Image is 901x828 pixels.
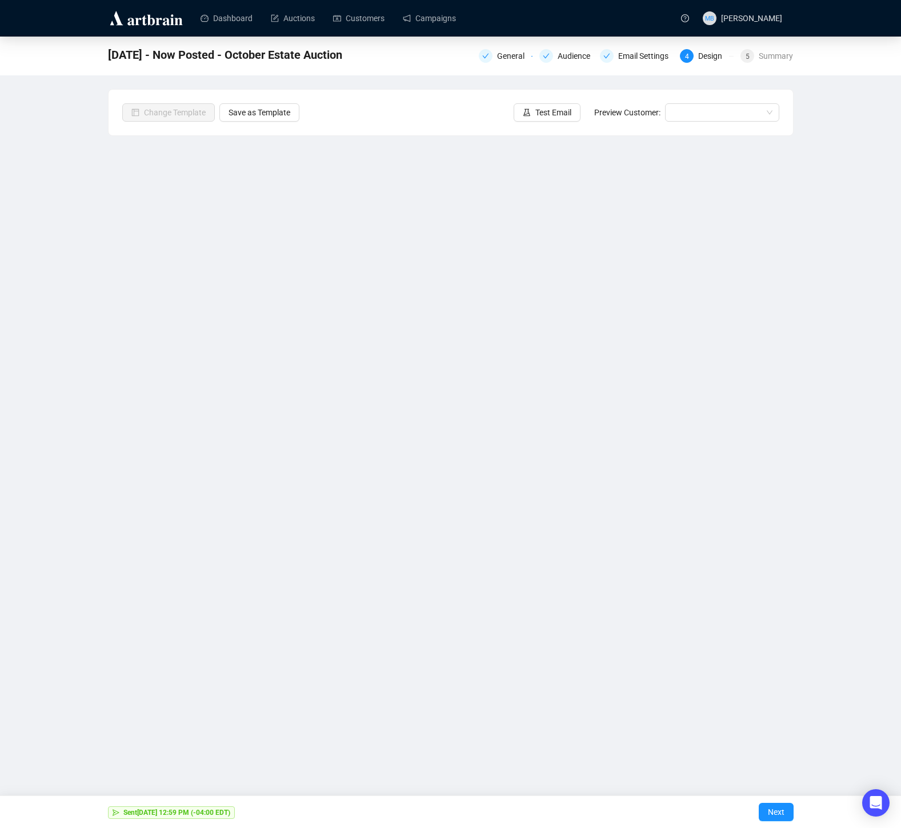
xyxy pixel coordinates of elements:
[862,789,890,817] div: Open Intercom Messenger
[698,49,729,63] div: Design
[759,49,793,63] div: Summary
[685,53,689,61] span: 4
[108,9,185,27] img: logo
[768,796,784,828] span: Next
[523,108,531,116] span: experiment
[759,803,794,821] button: Next
[543,53,550,59] span: check
[108,46,342,64] span: 10/10/25 - Now Posted - October Estate Auction
[740,49,793,63] div: 5Summary
[539,49,593,63] div: Audience
[479,49,532,63] div: General
[705,13,714,23] span: MB
[219,103,299,122] button: Save as Template
[594,108,660,117] span: Preview Customer:
[123,809,230,817] strong: Sent [DATE] 12:59 PM (-04:00 EDT)
[746,53,750,61] span: 5
[113,809,119,816] span: send
[271,3,315,33] a: Auctions
[122,103,215,122] button: Change Template
[482,53,489,59] span: check
[535,106,571,119] span: Test Email
[403,3,456,33] a: Campaigns
[600,49,673,63] div: Email Settings
[497,49,531,63] div: General
[229,106,290,119] span: Save as Template
[603,53,610,59] span: check
[681,14,689,22] span: question-circle
[201,3,253,33] a: Dashboard
[721,14,782,23] span: [PERSON_NAME]
[558,49,597,63] div: Audience
[680,49,734,63] div: 4Design
[333,3,385,33] a: Customers
[618,49,675,63] div: Email Settings
[514,103,580,122] button: Test Email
